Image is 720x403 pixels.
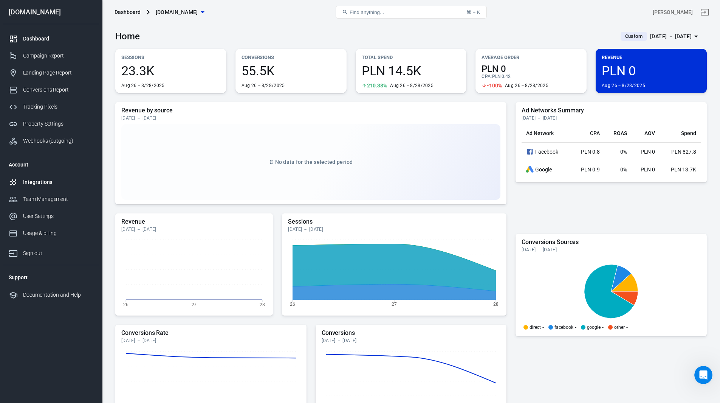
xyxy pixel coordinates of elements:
div: Webhooks (outgoing) [23,137,93,145]
p: Sessions [121,53,220,61]
div: Please create an integration with Pinterest. [27,44,145,67]
div: Close [133,3,146,17]
a: Conversions Report [3,81,99,98]
span: PLN 0 [641,166,655,173]
tspan: 28 [493,302,499,307]
span: - [602,325,604,330]
div: Integrations [23,178,93,186]
tspan: 28 [260,302,265,307]
b: [PERSON_NAME] [33,76,75,81]
p: google [587,325,601,330]
div: [PERSON_NAME] • [DATE] [12,161,71,165]
p: Revenue [602,53,701,61]
a: Dashboard [3,30,99,47]
h5: Revenue [121,218,267,226]
span: PLN 0 [602,64,701,77]
span: PLN 13.7K [671,166,696,173]
button: Home [118,3,133,17]
li: Account [3,156,99,174]
span: PLN 14.5K [362,64,461,77]
div: [DATE] － [DATE] [288,226,500,232]
tspan: 27 [392,302,397,307]
span: No data for the selected period [275,159,353,165]
div: Facebook [526,147,566,156]
span: PLN 0.8 [581,149,600,155]
span: - [542,325,544,330]
tspan: 26 [123,302,129,307]
h5: Conversions Sources [522,238,701,246]
div: joined the conversation [33,75,129,82]
div: Aug 26－8/28/2025 [242,82,285,89]
th: Ad Network [522,124,571,143]
a: Usage & billing [3,225,99,242]
span: 55.5K [242,64,341,77]
div: [DATE] － [DATE] [322,338,501,344]
span: 0% [620,166,627,173]
span: Custom [622,33,646,40]
h5: Revenue by source [121,107,500,114]
a: Property Settings [3,115,99,132]
button: Custom[DATE] － [DATE] [615,30,707,43]
p: other [614,325,625,330]
div: Jose says… [6,91,145,176]
div: Hello [PERSON_NAME],​Thank you for your request, your email has been added to thisfeature request... [6,91,124,159]
div: Sign out [23,249,93,257]
button: go back [5,3,19,17]
div: Aug 26－8/28/2025 [505,82,548,89]
span: mamabrum.eu [156,8,198,17]
p: Total Spend [362,53,461,61]
span: PLN 0.42 [492,74,511,79]
span: PLN 0.9 [581,166,600,173]
img: Profile image for Jose [23,75,30,82]
img: Profile image for AnyTrack [22,4,34,16]
a: Landing Page Report [3,64,99,81]
a: feature request [73,110,114,117]
div: [DATE] － [DATE] [121,115,500,121]
div: Account id: o4XwCY9M [653,8,693,16]
div: Aug 26－8/28/2025 [121,82,165,89]
a: Tracking Pixels [3,98,99,115]
span: PLN 0 [641,149,655,155]
h5: Conversions [322,329,501,337]
div: [DATE] － [DATE] [522,247,701,253]
p: facebook [554,325,573,330]
div: Usage & billing [23,229,93,237]
a: User Settings [3,208,99,225]
div: [DATE] － [DATE] [121,226,267,232]
svg: Facebook Ads [526,147,534,156]
h5: Conversions Rate [121,329,300,337]
span: 0% [620,149,627,155]
span: PLN 0 [482,64,581,73]
div: Hello [PERSON_NAME], ​Thank you for your request, your email has been added to this , you'll be n... [12,95,118,155]
div: Documentation and Help [23,291,93,299]
h3: Home [115,31,140,42]
div: Google [526,166,566,173]
span: -100% [487,83,502,88]
div: Property Settings [23,120,93,128]
div: Aug 26－8/28/2025 [602,82,645,89]
span: CPA : [482,74,492,79]
th: CPA [571,124,604,143]
li: Support [3,268,99,286]
div: Google Ads [526,166,534,173]
a: Sign out [696,3,714,21]
div: Dashboard [23,35,93,43]
h1: AnyTrack [37,7,64,13]
a: Campaign Report [3,47,99,64]
h5: Sessions [288,218,500,226]
span: 210.38% [367,83,387,88]
h5: Ad Networks Summary [522,107,701,114]
div: Jose says… [6,73,145,91]
div: Team Management [23,195,93,203]
tspan: 26 [290,302,295,307]
span: - [575,325,576,330]
div: Campaign Report [23,52,93,60]
span: 23.3K [121,64,220,77]
iframe: Intercom live chat [694,366,712,384]
button: [DOMAIN_NAME] [153,5,207,19]
p: Average Order [482,53,581,61]
span: - [626,325,628,330]
div: Conversions Report [23,86,93,94]
span: Find anything... [350,9,384,15]
th: ROAS [604,124,632,143]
